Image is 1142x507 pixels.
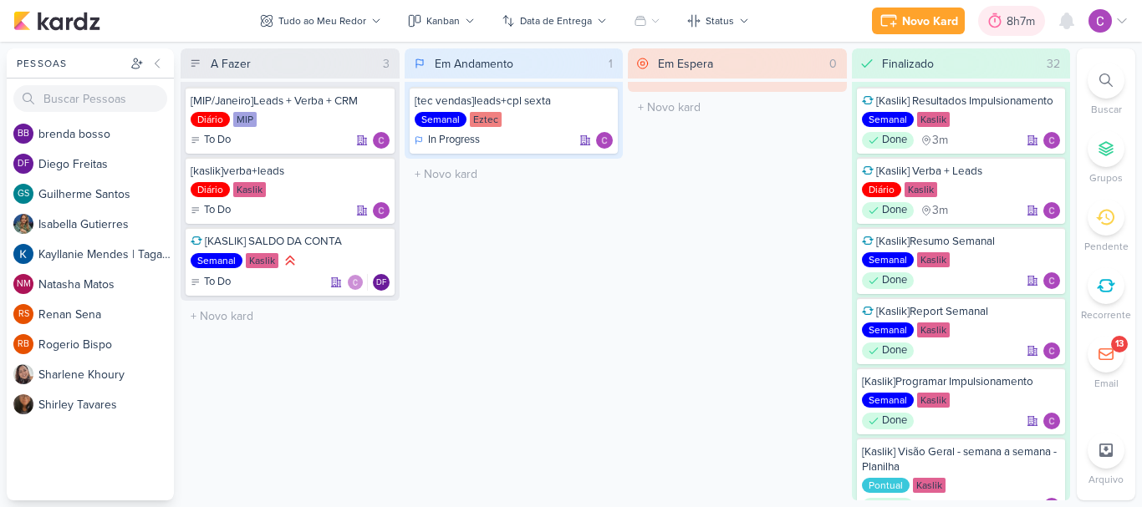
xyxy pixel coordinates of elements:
[862,234,1061,249] div: [Kaslik]Resumo Semanal
[373,132,390,149] img: Carlos Lima
[631,95,844,119] input: + Novo kard
[1043,413,1060,429] img: Carlos Lima
[862,112,914,127] div: Semanal
[596,132,613,149] div: Responsável: Carlos Lima
[920,202,948,219] div: último check-in há 3 meses
[191,164,390,179] div: [kaslik]verba+leads
[862,164,1061,179] div: [Kaslik] Verba + Leads
[408,162,620,186] input: + Novo kard
[1084,239,1129,254] p: Pendente
[17,280,31,289] p: NM
[13,11,100,31] img: kardz.app
[18,190,29,199] p: GS
[13,124,33,144] div: brenda bosso
[862,342,914,359] div: Done
[920,132,948,149] div: último check-in há 3 meses
[1115,337,1124,351] div: 13
[1043,202,1060,219] img: Carlos Lima
[415,94,614,109] div: [tec vendas]leads+cpl sexta
[435,55,513,73] div: Em Andamento
[38,306,174,323] div: R e n a n S e n a
[882,202,907,219] p: Done
[862,393,914,408] div: Semanal
[13,274,33,294] div: Natasha Matos
[204,132,231,149] p: To Do
[415,132,480,149] div: In Progress
[373,132,390,149] div: Responsável: Carlos Lima
[38,276,174,293] div: N a t a s h a M a t o s
[18,310,29,319] p: RS
[428,132,480,149] p: In Progress
[191,234,390,249] div: [KASLIK] SALDO DA CONTA
[1081,307,1131,322] p: Recorrente
[191,202,231,219] div: To Do
[282,252,298,269] div: Prioridade Alta
[1077,62,1135,117] li: Ctrl + F
[1043,342,1060,359] img: Carlos Lima
[902,13,958,30] div: Novo Kard
[658,55,713,73] div: Em Espera
[18,160,29,169] p: DF
[1043,202,1060,219] div: Responsável: Carlos Lima
[917,322,950,337] div: Kaslik
[13,214,33,234] img: Isabella Gutierres
[905,182,937,197] div: Kaslik
[13,394,33,414] img: Shirley Tavares
[38,185,174,203] div: G u i l h e r m e S a n t o s
[347,274,364,291] img: Carlos Lima
[246,253,278,268] div: Kaslik
[13,154,33,174] div: Diego Freitas
[1007,13,1040,30] div: 8h7m
[913,478,946,493] div: Kaslik
[917,112,950,127] div: Kaslik
[1089,170,1123,185] p: Grupos
[38,246,174,263] div: K a y l l a n i e M e n d e s | T a g a w a
[1094,376,1119,391] p: Email
[862,132,914,149] div: Done
[233,112,257,127] div: MIP
[18,340,29,349] p: RB
[823,55,844,73] div: 0
[38,396,174,413] div: S h i r l e y T a v a r e s
[191,182,230,197] div: Diário
[211,55,251,73] div: A Fazer
[38,336,174,353] div: R o g e r i o B i s p o
[1043,272,1060,289] div: Responsável: Carlos Lima
[862,304,1061,319] div: [Kaslik]Report Semanal
[932,205,948,216] span: 3m
[862,94,1061,109] div: [Kaslik] Resultados Impulsionamento
[204,202,231,219] p: To Do
[1088,472,1124,487] p: Arquivo
[862,252,914,267] div: Semanal
[13,244,33,264] img: Kayllanie Mendes | Tagawa
[18,129,29,139] p: bb
[184,304,396,328] input: + Novo kard
[191,253,242,268] div: Semanal
[882,55,934,73] div: Finalizado
[862,272,914,289] div: Done
[917,393,950,408] div: Kaslik
[882,342,907,359] p: Done
[13,364,33,384] img: Sharlene Khoury
[38,366,174,383] div: S h a r l e n e K h o u r y
[191,112,230,127] div: Diário
[872,8,965,34] button: Novo Kard
[373,202,390,219] img: Carlos Lima
[1043,132,1060,149] div: Responsável: Carlos Lima
[602,55,619,73] div: 1
[932,134,948,146] span: 3m
[13,184,33,204] div: Guilherme Santos
[917,252,950,267] div: Kaslik
[862,444,1061,474] div: [Kaslik] Visão Geral - semana a semana - Planilha
[347,274,368,291] div: Colaboradores: Carlos Lima
[415,112,466,127] div: Semanal
[882,272,907,289] p: Done
[13,85,167,112] input: Buscar Pessoas
[376,55,396,73] div: 3
[1040,55,1067,73] div: 32
[882,132,907,149] p: Done
[1043,132,1060,149] img: Carlos Lima
[862,374,1061,389] div: [Kaslik]Programar Impulsionamento
[862,413,914,429] div: Done
[191,132,231,149] div: To Do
